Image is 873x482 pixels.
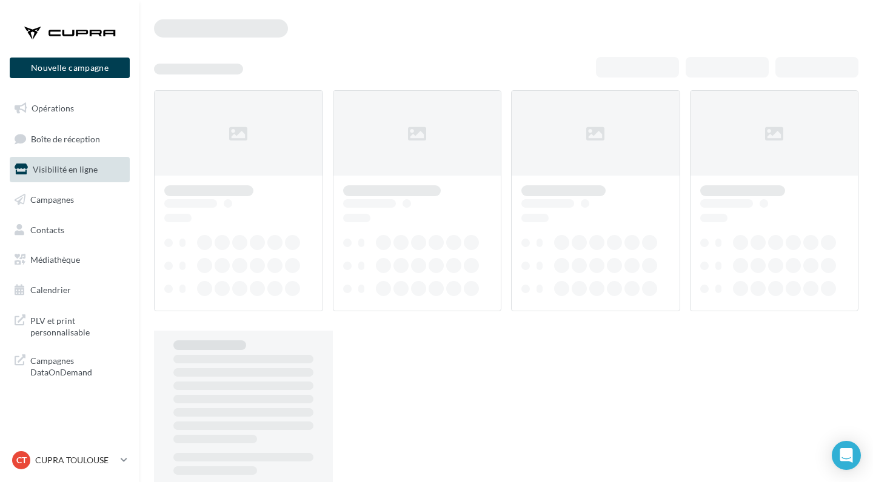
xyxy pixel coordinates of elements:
[30,194,74,205] span: Campagnes
[31,133,100,144] span: Boîte de réception
[33,164,98,174] span: Visibilité en ligne
[7,157,132,182] a: Visibilité en ligne
[7,187,132,213] a: Campagnes
[832,441,861,470] div: Open Intercom Messenger
[10,58,130,78] button: Nouvelle campagne
[30,285,71,295] span: Calendrier
[30,352,125,378] span: Campagnes DataOnDemand
[30,224,64,234] span: Contacts
[7,277,132,303] a: Calendrier
[16,454,27,466] span: CT
[7,217,132,243] a: Contacts
[32,103,74,113] span: Opérations
[10,449,130,472] a: CT CUPRA TOULOUSE
[7,126,132,152] a: Boîte de réception
[7,247,132,272] a: Médiathèque
[35,454,116,466] p: CUPRA TOULOUSE
[30,312,125,338] span: PLV et print personnalisable
[30,254,80,265] span: Médiathèque
[7,348,132,383] a: Campagnes DataOnDemand
[7,96,132,121] a: Opérations
[7,308,132,343] a: PLV et print personnalisable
